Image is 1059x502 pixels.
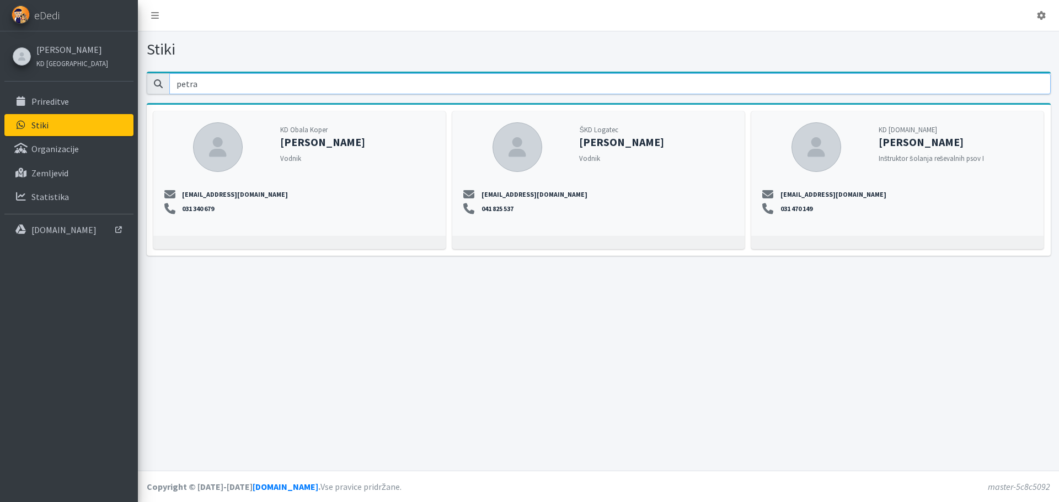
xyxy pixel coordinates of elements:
[579,125,618,134] small: ŠKD Logatec
[280,135,365,149] strong: [PERSON_NAME]
[778,204,815,214] a: 031 470 149
[180,204,217,214] a: 031 340 679
[169,73,1051,94] input: Išči
[4,162,133,184] a: Zemljevid
[479,204,516,214] a: 041 825 537
[36,56,108,69] a: KD [GEOGRAPHIC_DATA]
[12,6,30,24] img: eDedi
[879,154,984,163] small: Inštruktor šolanja reševalnih psov I
[180,190,291,199] a: [EMAIL_ADDRESS][DOMAIN_NAME]
[253,481,318,492] a: [DOMAIN_NAME]
[879,135,964,149] strong: [PERSON_NAME]
[31,143,79,154] p: Organizacije
[31,168,68,179] p: Zemljevid
[778,190,889,199] a: [EMAIL_ADDRESS][DOMAIN_NAME]
[4,138,133,160] a: Organizacije
[280,125,328,134] small: KD Obala Koper
[479,190,590,199] a: [EMAIL_ADDRESS][DOMAIN_NAME]
[31,224,97,235] p: [DOMAIN_NAME]
[879,125,937,134] small: KD [DOMAIN_NAME]
[31,96,69,107] p: Prireditve
[31,120,49,131] p: Stiki
[147,40,595,59] h1: Stiki
[280,154,301,163] small: Vodnik
[579,154,600,163] small: Vodnik
[147,481,320,492] strong: Copyright © [DATE]-[DATE] .
[4,186,133,208] a: Statistika
[31,191,69,202] p: Statistika
[579,135,664,149] strong: [PERSON_NAME]
[988,481,1050,492] em: master-5c8c5092
[138,471,1059,502] footer: Vse pravice pridržane.
[4,114,133,136] a: Stiki
[36,43,108,56] a: [PERSON_NAME]
[36,59,108,68] small: KD [GEOGRAPHIC_DATA]
[4,90,133,112] a: Prireditve
[4,219,133,241] a: [DOMAIN_NAME]
[34,7,60,24] span: eDedi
